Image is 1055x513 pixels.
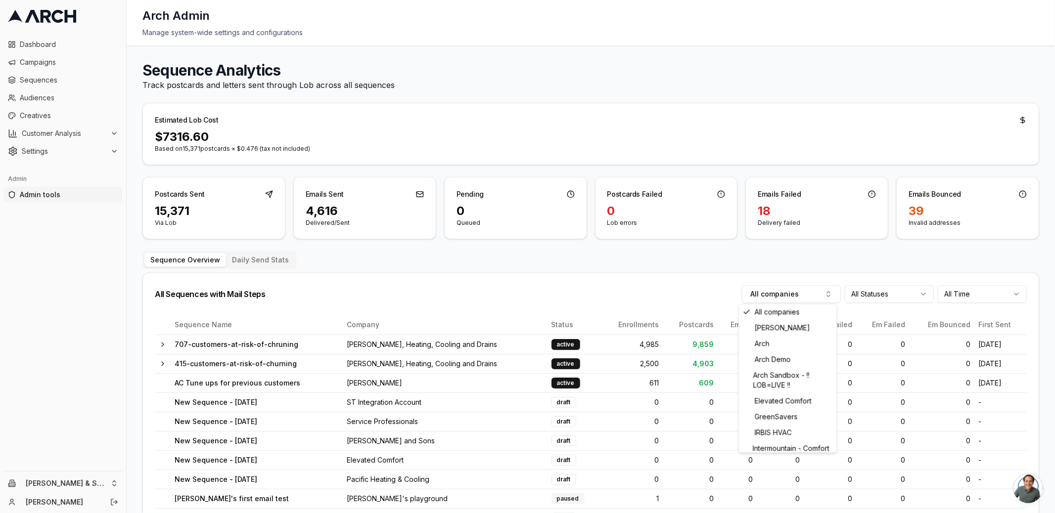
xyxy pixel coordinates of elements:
[909,189,961,199] div: Emails Bounced
[663,489,718,508] td: 0
[909,412,974,431] td: 0
[144,253,226,267] button: Sequence Overview
[551,435,576,446] div: draft
[4,171,122,187] div: Admin
[718,392,757,412] td: 0
[974,354,1027,373] td: [DATE]
[692,340,714,348] span: 9,859
[226,253,295,267] button: Daily Send Stats
[551,493,585,504] div: paused
[171,470,343,489] td: New Sequence - [DATE]
[909,470,974,489] td: 0
[343,412,548,431] td: Service Professionals
[856,373,909,392] td: 0
[171,392,343,412] td: New Sequence - [DATE]
[758,203,876,219] div: 18
[718,489,757,508] td: 0
[155,115,219,125] div: Estimated Lob Cost
[4,54,122,70] a: Campaigns
[551,474,576,485] div: draft
[692,359,714,368] span: 4,903
[600,335,663,354] td: 4,985
[856,412,909,431] td: 0
[306,203,424,219] div: 4,616
[457,219,575,227] p: Queued
[551,455,576,466] div: draft
[909,219,1027,227] p: Invalid addresses
[856,470,909,489] td: 0
[909,335,974,354] td: 0
[739,425,837,440] div: IRBIS HVAC
[107,495,121,509] button: Log out
[663,470,718,489] td: 0
[758,189,801,199] div: Emails Failed
[718,412,757,431] td: 0
[343,354,548,373] td: [PERSON_NAME], Heating, Cooling and Drains
[757,489,804,508] td: 0
[607,219,726,227] p: Lob errors
[974,412,1027,431] td: -
[600,431,663,450] td: 0
[343,431,548,450] td: [PERSON_NAME] and Sons
[600,315,663,335] th: Enrollments
[663,392,718,412] td: 0
[804,450,856,470] td: 0
[663,315,718,335] th: Postcards
[155,290,265,298] div: All Sequences with Mail Steps
[663,412,718,431] td: 0
[548,315,600,335] th: Status
[142,79,1039,91] p: Track postcards and letters sent through Lob across all sequences
[718,335,757,354] td: 0
[804,489,856,508] td: 0
[856,431,909,450] td: 0
[20,40,118,49] span: Dashboard
[974,470,1027,489] td: -
[600,412,663,431] td: 0
[856,450,909,470] td: 0
[718,450,757,470] td: 0
[155,145,1027,153] p: Based on 15,371 postcards × $0.476 (tax not included)
[343,335,548,354] td: [PERSON_NAME], Heating, Cooling and Drains
[739,320,837,336] div: [PERSON_NAME]
[739,409,837,425] div: GreenSavers
[4,90,122,106] a: Audiences
[663,450,718,470] td: 0
[551,358,580,369] div: active
[974,315,1027,335] th: First Sent
[343,450,548,470] td: Elevated Comfort
[155,189,205,199] div: Postcards Sent
[600,489,663,508] td: 1
[26,497,99,507] a: [PERSON_NAME]
[20,75,118,85] span: Sequences
[171,335,343,354] td: 707-customers-at-risk-of-chruning
[856,392,909,412] td: 0
[739,393,837,409] div: Elevated Comfort
[607,203,726,219] div: 0
[718,315,757,335] th: Emails
[909,373,974,392] td: 0
[457,189,484,199] div: Pending
[974,373,1027,392] td: [DATE]
[343,470,548,489] td: Pacific Heating & Cooling
[22,146,106,156] span: Settings
[155,219,273,227] p: Via Lob
[343,489,548,508] td: [PERSON_NAME]'s playground
[974,335,1027,354] td: [DATE]
[155,129,1027,145] div: $ 7316.60
[600,450,663,470] td: 0
[457,203,575,219] div: 0
[26,479,106,488] span: [PERSON_NAME] & Sons
[909,315,974,335] th: Em Bounced
[758,219,876,227] p: Delivery failed
[142,28,1039,38] div: Manage system-wide settings and configurations
[4,126,122,141] button: Customer Analysis
[551,397,576,408] div: draft
[856,315,909,335] th: Em Failed
[155,203,273,219] div: 15,371
[663,431,718,450] td: 0
[142,61,1039,79] h1: Sequence Analytics
[20,93,118,103] span: Audiences
[699,379,714,387] span: 609
[343,392,548,412] td: ST Integration Account
[600,373,663,392] td: 611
